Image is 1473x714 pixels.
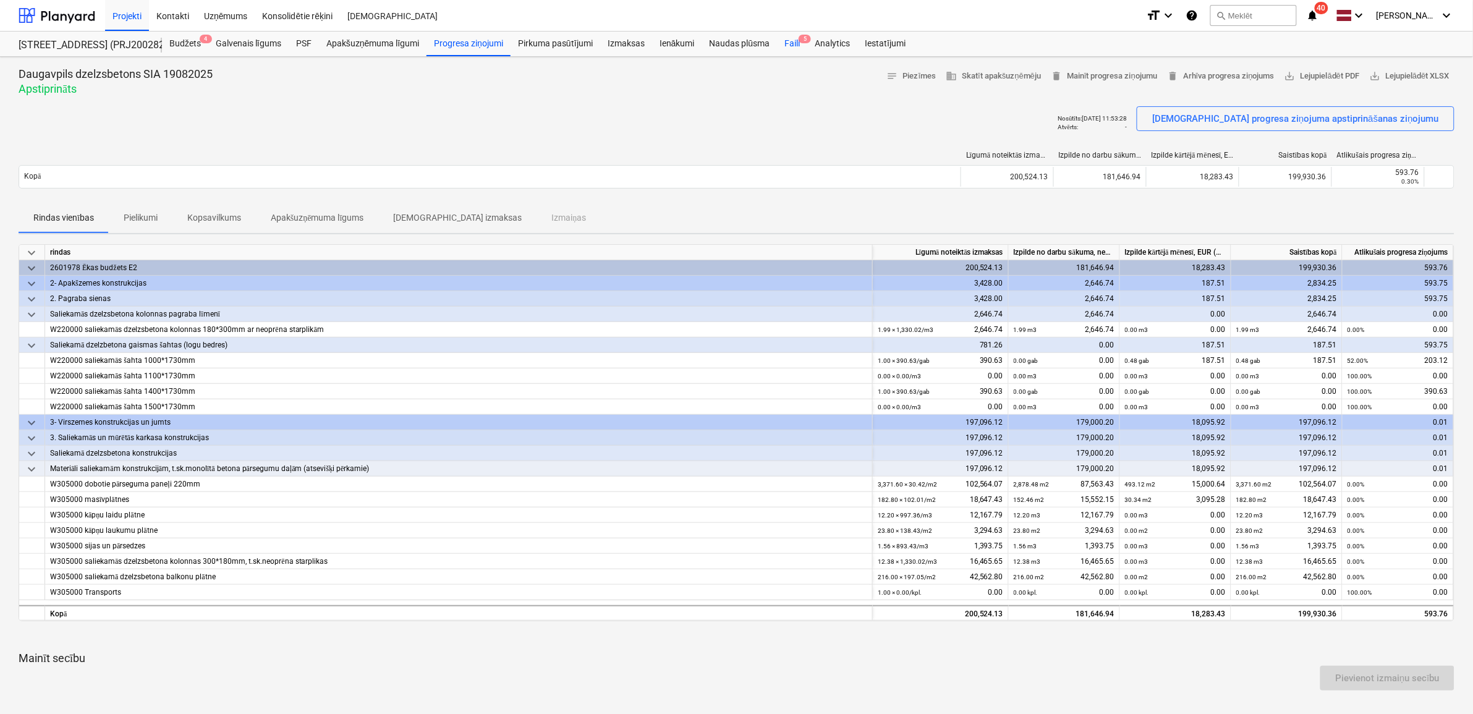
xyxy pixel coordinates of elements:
div: 2,646.74 [1231,307,1343,322]
div: 2,646.74 [878,322,1003,338]
div: 12,167.79 [878,508,1003,523]
a: Izmaksas [600,32,652,56]
small: 0.00% [1348,527,1365,534]
div: Saliekamā dzelzbetona gaismas šahtas (logu bedres) [50,338,867,353]
div: W220000 saliekamās šahta 1100*1730mm [50,368,867,384]
p: Apstiprināts [19,82,213,96]
i: format_size [1146,8,1161,23]
div: 0.00 [1014,384,1114,399]
div: 593.76 [1337,168,1419,177]
div: 0.00 [1348,492,1448,508]
span: keyboard_arrow_down [24,431,39,446]
small: 0.48 gab [1236,357,1261,364]
span: [PERSON_NAME] [1377,11,1438,20]
small: 0.48 gab [1125,357,1150,364]
small: 0.00 m3 [1125,512,1148,519]
div: 0.00 [1236,585,1337,600]
span: business [946,70,957,82]
div: W305000 kāpņu laidu plātne [50,508,867,523]
small: 152.46 m2 [1014,496,1045,503]
small: 12.38 m3 [1014,558,1041,565]
small: 216.00 m2 [1014,574,1045,580]
div: 181,646.94 [1053,167,1146,187]
small: 0.00 gab [1125,388,1150,395]
a: Galvenais līgums [208,32,289,56]
div: Ienākumi [652,32,702,56]
div: [STREET_ADDRESS] (PRJ2002826) 2601978 [19,39,147,52]
span: 4 [200,35,212,43]
div: 0.00 [1125,523,1226,538]
div: 187.51 [1120,276,1231,291]
div: Saistības kopā [1244,151,1327,160]
div: Kopā [45,605,873,621]
div: 197,096.12 [873,430,1009,446]
div: 3,294.63 [1236,523,1337,538]
span: notes [887,70,898,82]
div: 18,095.92 [1120,446,1231,461]
div: 2,646.74 [1014,322,1114,338]
div: 0.00 [1014,585,1114,600]
div: Budžets [162,32,208,56]
p: Nosūtīts : [1058,114,1082,122]
button: [DEMOGRAPHIC_DATA] progresa ziņojuma apstiprināšanas ziņojumu [1137,106,1454,131]
div: rindas [45,245,873,260]
div: 87,563.43 [1014,477,1114,492]
p: - [1125,123,1127,131]
div: 3,095.28 [1125,492,1226,508]
span: 40 [1315,2,1328,14]
div: 2- Apakšzemes konstrukcijas [50,276,867,291]
small: 100.00% [1348,404,1372,410]
div: Apakšuzņēmuma līgumi [319,32,427,56]
div: 0.00 [1125,569,1226,585]
p: Kopā [24,171,41,182]
small: 0.00% [1348,558,1365,565]
div: W305000 masīvplātnes [50,492,867,508]
div: 199,930.36 [1231,605,1343,621]
div: 0.01 [1343,446,1454,461]
small: 100.00% [1348,373,1372,380]
div: 18,283.43 [1120,260,1231,276]
small: 12.38 m3 [1236,558,1263,565]
div: 179,000.20 [1009,430,1120,446]
small: 0.00% [1348,512,1365,519]
p: Apakšuzņēmuma līgums [271,211,364,224]
span: keyboard_arrow_down [24,245,39,260]
div: 0.00 [1343,307,1454,322]
span: keyboard_arrow_down [24,276,39,291]
div: 181,646.94 [1009,260,1120,276]
button: Skatīt apakšuzņēmēju [941,67,1046,86]
small: 182.80 × 102.01 / m2 [878,496,936,503]
div: 18,647.43 [878,492,1003,508]
span: Arhīva progresa ziņojums [1167,69,1275,83]
small: 0.00% [1348,481,1365,488]
p: Daugavpils dzelzsbetons SIA 19082025 [19,67,213,82]
small: 0.00 kpl. [1236,589,1260,596]
div: 2,646.74 [1009,276,1120,291]
div: 0.00 [878,399,1003,415]
div: Atlikušais progresa ziņojums [1337,151,1420,160]
small: 1.99 × 1,330.02 / m3 [878,326,933,333]
span: delete [1167,70,1178,82]
div: 187.51 [1236,353,1337,368]
div: 197,096.12 [1231,446,1343,461]
div: 3,428.00 [873,276,1009,291]
button: Meklēt [1210,5,1297,26]
div: Izpilde no darbu sākuma, neskaitot kārtējā mēneša izpildi [1009,245,1120,260]
small: 30.34 m2 [1125,496,1152,503]
div: 0.00 [1348,538,1448,554]
div: 0.01 [1343,430,1454,446]
small: 0.00 gab [1014,388,1038,395]
div: 2,834.25 [1231,276,1343,291]
div: Pirkuma pasūtījumi [511,32,600,56]
small: 1.00 × 390.63 / gab [878,388,930,395]
a: Faili5 [777,32,807,56]
div: 0.00 [1014,399,1114,415]
div: 197,096.12 [873,446,1009,461]
div: 0.00 [1348,477,1448,492]
div: 0.00 [1236,399,1337,415]
small: 23.80 m2 [1014,527,1041,534]
div: 179,000.20 [1009,446,1120,461]
div: 593.75 [1343,276,1454,291]
a: Budžets4 [162,32,208,56]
